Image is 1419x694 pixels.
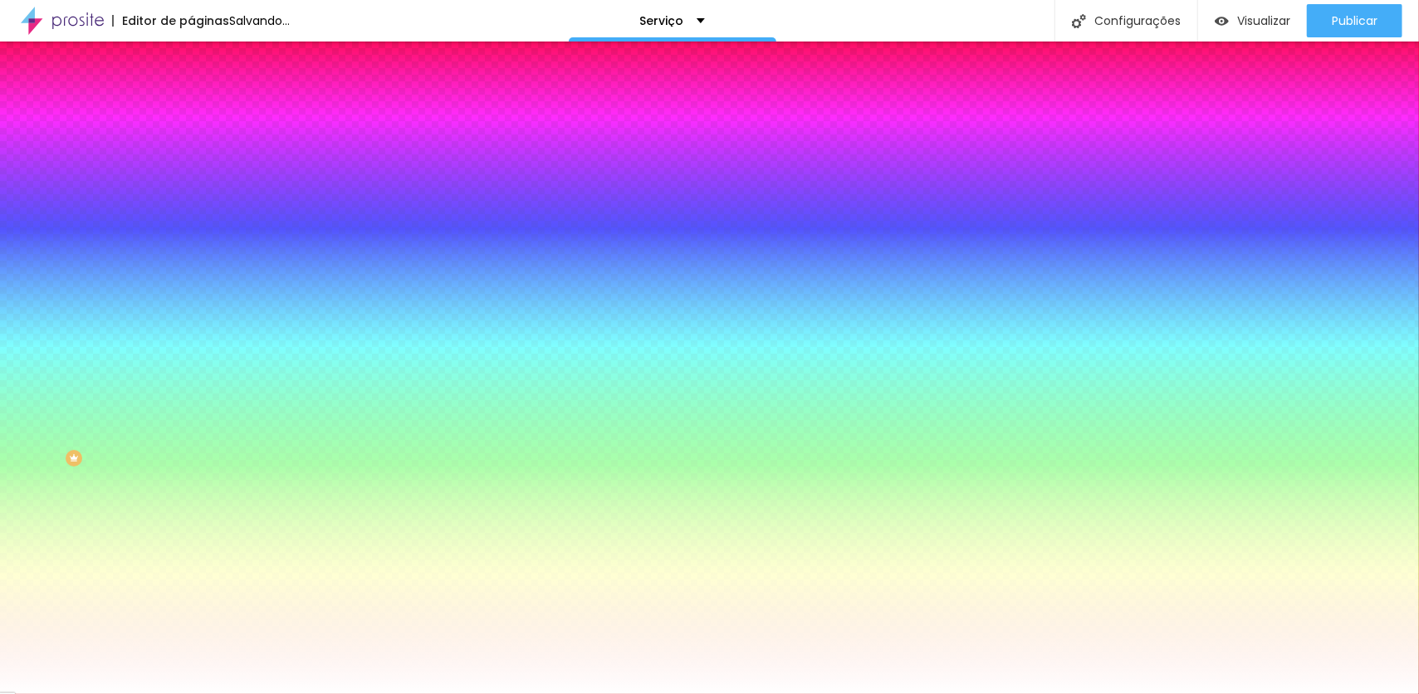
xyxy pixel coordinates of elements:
[1215,14,1229,28] img: view-1.svg
[1332,12,1377,29] font: Publicar
[1237,12,1290,29] font: Visualizar
[1094,12,1181,29] font: Configurações
[229,15,290,27] div: Salvando...
[1072,14,1086,28] img: Ícone
[1198,4,1307,37] button: Visualizar
[122,12,229,29] font: Editor de páginas
[1307,4,1402,37] button: Publicar
[640,12,684,29] font: Serviço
